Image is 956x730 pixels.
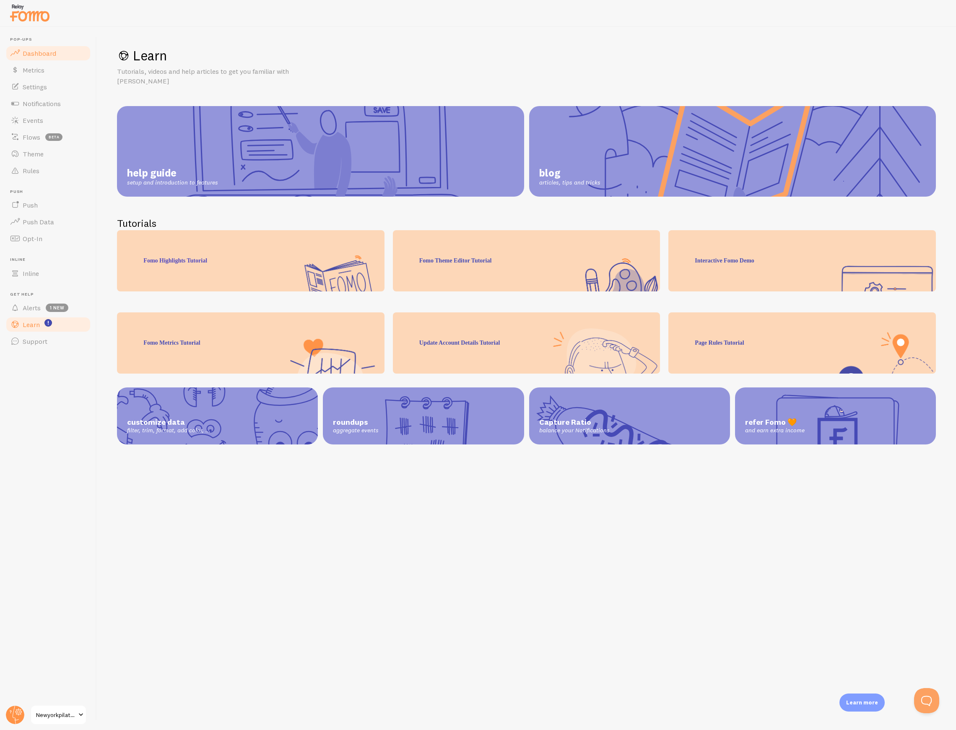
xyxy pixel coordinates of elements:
[117,230,384,291] div: Fomo Highlights Tutorial
[5,145,91,162] a: Theme
[23,66,44,74] span: Metrics
[23,304,41,312] span: Alerts
[23,337,47,346] span: Support
[529,106,936,197] a: blog articles, tips and tricks
[5,265,91,282] a: Inline
[9,2,51,23] img: fomo-relay-logo-orange.svg
[745,418,926,427] span: refer Fomo 🧡
[539,418,720,427] span: Capture Ratio
[127,418,308,427] span: customize data
[127,179,218,187] span: setup and introduction to features
[117,312,384,374] div: Fomo Metrics Tutorial
[5,213,91,230] a: Push Data
[23,201,38,209] span: Push
[539,179,600,187] span: articles, tips and tricks
[5,45,91,62] a: Dashboard
[333,427,514,434] span: aggregate events
[10,189,91,195] span: Push
[30,705,87,725] a: Newyorkpilates
[23,218,54,226] span: Push Data
[117,47,936,64] h1: Learn
[127,166,218,179] span: help guide
[914,688,939,713] iframe: Help Scout Beacon - Open
[23,166,39,175] span: Rules
[5,95,91,112] a: Notifications
[393,230,660,291] div: Fomo Theme Editor Tutorial
[846,699,878,707] p: Learn more
[539,166,600,179] span: blog
[10,257,91,262] span: Inline
[127,427,308,434] span: filter, trim, format, add color, ...
[23,49,56,57] span: Dashboard
[23,269,39,278] span: Inline
[393,312,660,374] div: Update Account Details Tutorial
[5,230,91,247] a: Opt-In
[10,292,91,297] span: Get Help
[23,133,40,141] span: Flows
[539,427,720,434] span: balance your Notifications
[117,217,936,230] h2: Tutorials
[5,112,91,129] a: Events
[44,319,52,327] svg: <p>Watch New Feature Tutorials!</p>
[23,234,42,243] span: Opt-In
[5,62,91,78] a: Metrics
[46,304,68,312] span: 1 new
[117,106,524,197] a: help guide setup and introduction to features
[333,418,514,427] span: roundups
[10,37,91,42] span: Pop-ups
[23,83,47,91] span: Settings
[23,99,61,108] span: Notifications
[668,312,935,374] div: Page Rules Tutorial
[5,299,91,316] a: Alerts 1 new
[5,316,91,333] a: Learn
[839,694,885,712] div: Learn more
[5,129,91,145] a: Flows beta
[117,67,318,86] p: Tutorials, videos and help articles to get you familiar with [PERSON_NAME]
[23,320,40,329] span: Learn
[5,333,91,350] a: Support
[668,230,935,291] div: Interactive Fomo Demo
[5,197,91,213] a: Push
[45,133,62,141] span: beta
[23,116,43,125] span: Events
[745,427,926,434] span: and earn extra income
[23,150,44,158] span: Theme
[36,710,76,720] span: Newyorkpilates
[5,78,91,95] a: Settings
[5,162,91,179] a: Rules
